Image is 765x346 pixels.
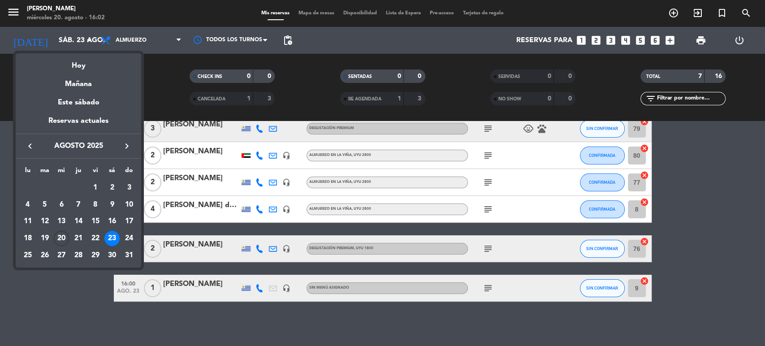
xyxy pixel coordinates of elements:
td: 11 de agosto de 2025 [19,213,36,230]
div: 28 [71,248,86,263]
div: Este sábado [16,90,141,115]
div: 7 [71,197,86,212]
div: 26 [37,248,52,263]
td: 15 de agosto de 2025 [87,213,104,230]
div: 29 [88,248,103,263]
div: 9 [104,197,120,212]
td: 13 de agosto de 2025 [53,213,70,230]
th: domingo [121,165,138,179]
td: 2 de agosto de 2025 [104,179,121,196]
td: 23 de agosto de 2025 [104,230,121,247]
td: 7 de agosto de 2025 [70,196,87,213]
div: 20 [54,231,69,246]
td: 19 de agosto de 2025 [36,230,53,247]
div: 1 [88,180,103,195]
div: 22 [88,231,103,246]
td: 18 de agosto de 2025 [19,230,36,247]
div: 13 [54,214,69,229]
td: 1 de agosto de 2025 [87,179,104,196]
td: 31 de agosto de 2025 [121,247,138,264]
td: 27 de agosto de 2025 [53,247,70,264]
div: 16 [104,214,120,229]
th: jueves [70,165,87,179]
td: 25 de agosto de 2025 [19,247,36,264]
div: 18 [20,231,35,246]
div: 10 [121,197,137,212]
button: keyboard_arrow_right [119,140,135,152]
div: 23 [104,231,120,246]
td: 22 de agosto de 2025 [87,230,104,247]
span: agosto 2025 [38,140,119,152]
div: 12 [37,214,52,229]
div: 17 [121,214,137,229]
div: 2 [104,180,120,195]
th: viernes [87,165,104,179]
td: 20 de agosto de 2025 [53,230,70,247]
div: 21 [71,231,86,246]
td: 8 de agosto de 2025 [87,196,104,213]
td: 29 de agosto de 2025 [87,247,104,264]
td: 16 de agosto de 2025 [104,213,121,230]
div: 3 [121,180,137,195]
td: 9 de agosto de 2025 [104,196,121,213]
button: keyboard_arrow_left [22,140,38,152]
td: 17 de agosto de 2025 [121,213,138,230]
td: 10 de agosto de 2025 [121,196,138,213]
th: martes [36,165,53,179]
div: 6 [54,197,69,212]
td: 12 de agosto de 2025 [36,213,53,230]
td: 30 de agosto de 2025 [104,247,121,264]
div: 5 [37,197,52,212]
td: 24 de agosto de 2025 [121,230,138,247]
td: 6 de agosto de 2025 [53,196,70,213]
div: 15 [88,214,103,229]
div: 19 [37,231,52,246]
div: 25 [20,248,35,263]
div: Hoy [16,53,141,72]
div: 27 [54,248,69,263]
div: 24 [121,231,137,246]
div: Mañana [16,72,141,90]
td: AGO. [19,179,87,196]
td: 5 de agosto de 2025 [36,196,53,213]
td: 3 de agosto de 2025 [121,179,138,196]
td: 28 de agosto de 2025 [70,247,87,264]
div: 14 [71,214,86,229]
td: 21 de agosto de 2025 [70,230,87,247]
div: Reservas actuales [16,115,141,134]
td: 26 de agosto de 2025 [36,247,53,264]
th: lunes [19,165,36,179]
td: 4 de agosto de 2025 [19,196,36,213]
div: 8 [88,197,103,212]
div: 11 [20,214,35,229]
div: 30 [104,248,120,263]
th: miércoles [53,165,70,179]
div: 4 [20,197,35,212]
i: keyboard_arrow_left [25,141,35,151]
td: 14 de agosto de 2025 [70,213,87,230]
i: keyboard_arrow_right [121,141,132,151]
div: 31 [121,248,137,263]
th: sábado [104,165,121,179]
